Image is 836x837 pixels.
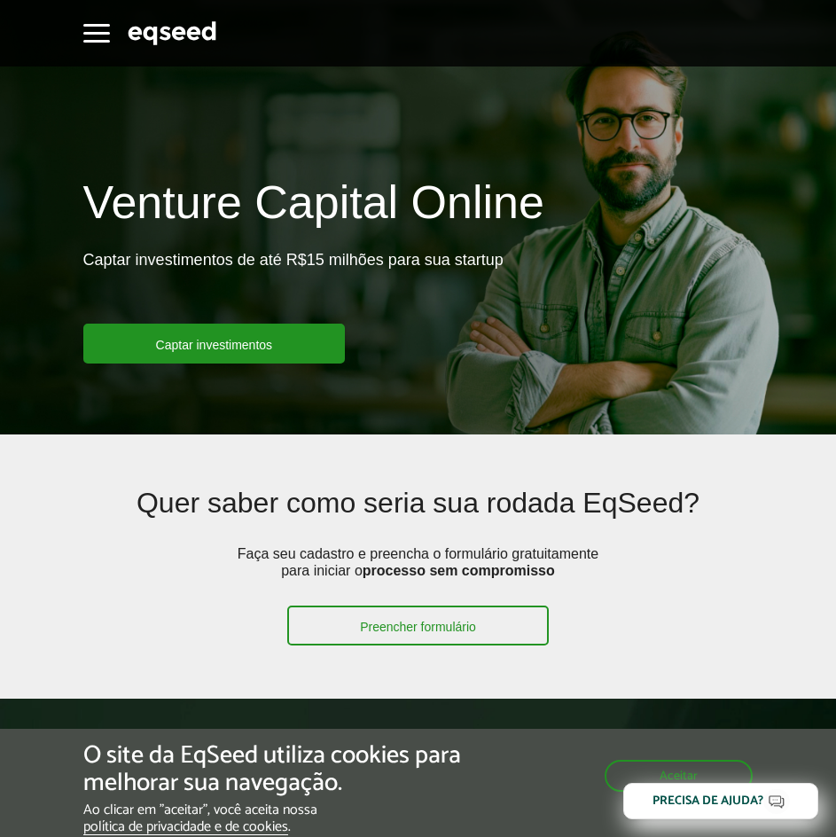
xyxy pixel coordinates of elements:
button: Aceitar [605,760,753,792]
strong: processo sem compromisso [363,563,555,578]
h5: O site da EqSeed utiliza cookies para melhorar sua navegação. [83,742,485,797]
img: EqSeed [128,19,216,48]
a: Preencher formulário [287,606,549,645]
p: Faça seu cadastro e preencha o formulário gratuitamente para iniciar o [231,545,604,606]
p: Captar investimentos de até R$15 milhões para sua startup [83,251,504,324]
a: política de privacidade e de cookies [83,820,288,835]
h1: Venture Capital Online [83,177,544,237]
p: Ao clicar em "aceitar", você aceita nossa . [83,802,485,835]
h2: Quer saber como seria sua rodada EqSeed? [83,488,754,545]
a: Captar investimentos [83,324,346,364]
